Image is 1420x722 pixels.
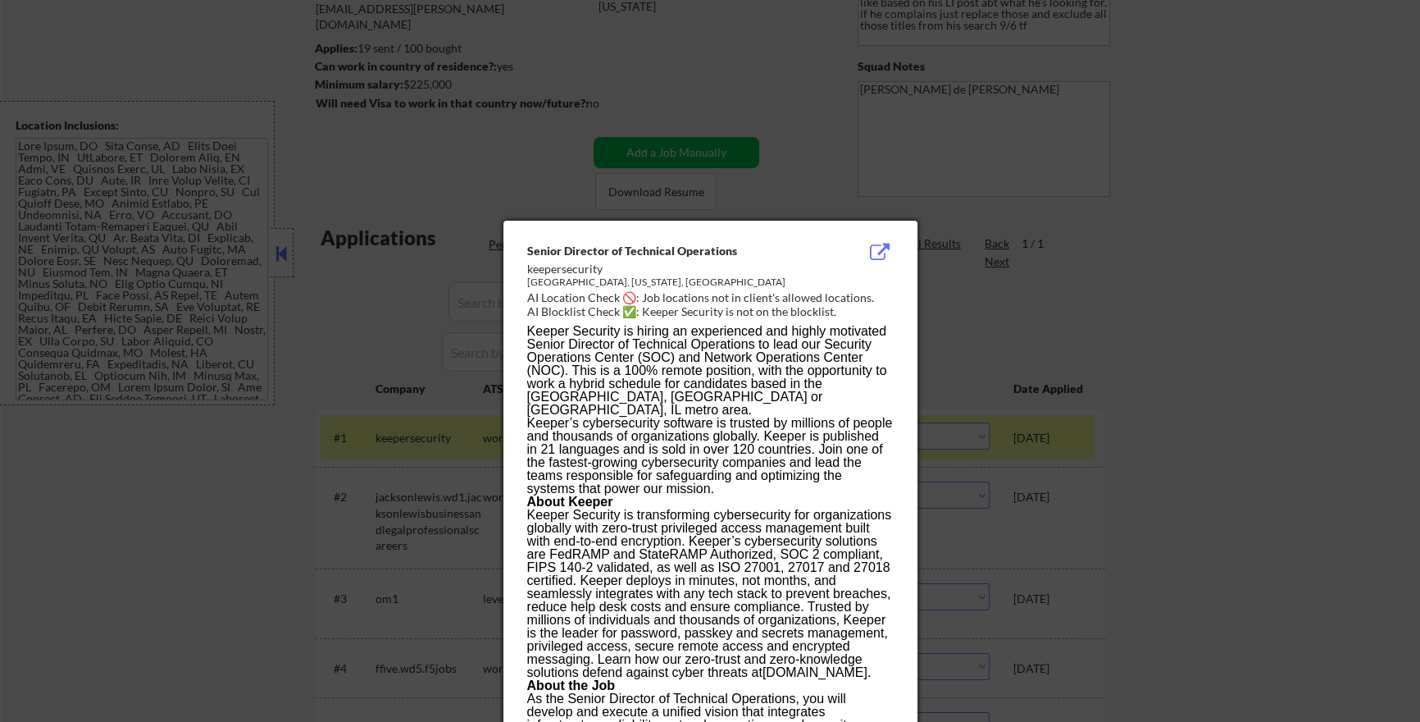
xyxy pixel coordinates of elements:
p: Keeper Security is transforming cybersecurity for organizations globally with zero-trust privileg... [527,509,893,679]
p: Keeper Security is hiring an experienced and highly motivated Senior Director of Technical Operat... [527,325,893,417]
div: AI Blocklist Check ✅: Keeper Security is not on the blocklist. [527,304,900,320]
div: keepersecurity [527,261,811,277]
div: AI Location Check 🚫: Job locations not in client's allowed locations. [527,290,900,306]
strong: About the Job [527,679,616,692]
strong: About Keeper [527,495,613,509]
div: Senior Director of Technical Operations [527,243,811,259]
div: [GEOGRAPHIC_DATA], [US_STATE], [GEOGRAPHIC_DATA] [527,276,811,290]
a: [DOMAIN_NAME] [762,665,867,679]
p: Keeper’s cybersecurity software is trusted by millions of people and thousands of organizations g... [527,417,893,496]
